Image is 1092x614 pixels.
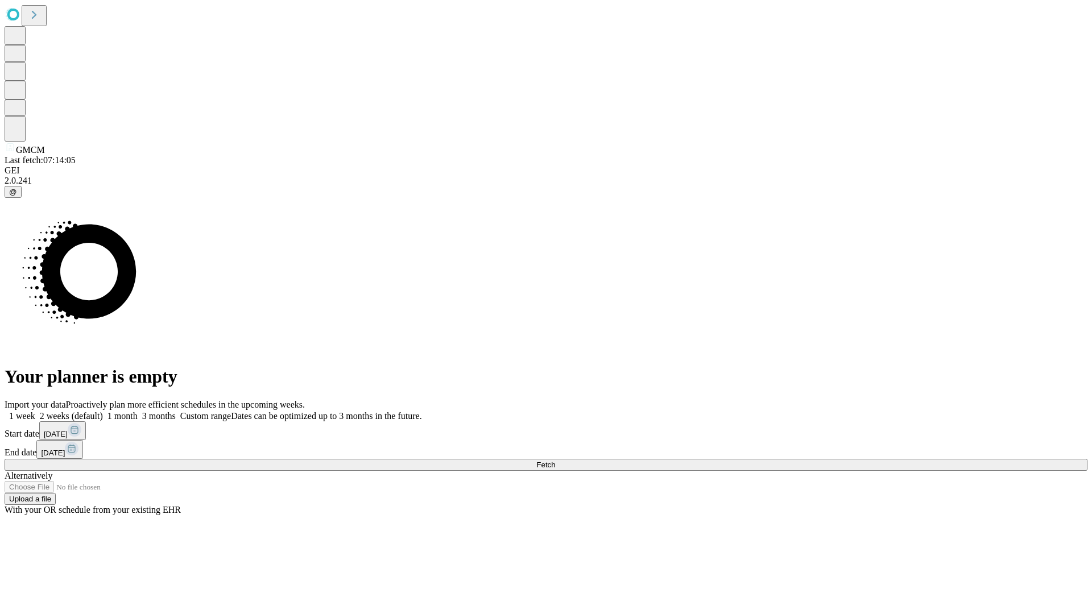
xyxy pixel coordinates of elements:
[40,411,103,421] span: 2 weeks (default)
[9,411,35,421] span: 1 week
[5,471,52,480] span: Alternatively
[5,155,76,165] span: Last fetch: 07:14:05
[142,411,176,421] span: 3 months
[5,186,22,198] button: @
[107,411,138,421] span: 1 month
[180,411,231,421] span: Custom range
[536,460,555,469] span: Fetch
[44,430,68,438] span: [DATE]
[41,449,65,457] span: [DATE]
[5,440,1087,459] div: End date
[5,505,181,515] span: With your OR schedule from your existing EHR
[66,400,305,409] span: Proactively plan more efficient schedules in the upcoming weeks.
[36,440,83,459] button: [DATE]
[39,421,86,440] button: [DATE]
[9,188,17,196] span: @
[5,400,66,409] span: Import your data
[5,366,1087,387] h1: Your planner is empty
[16,145,45,155] span: GMCM
[231,411,421,421] span: Dates can be optimized up to 3 months in the future.
[5,176,1087,186] div: 2.0.241
[5,493,56,505] button: Upload a file
[5,421,1087,440] div: Start date
[5,165,1087,176] div: GEI
[5,459,1087,471] button: Fetch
